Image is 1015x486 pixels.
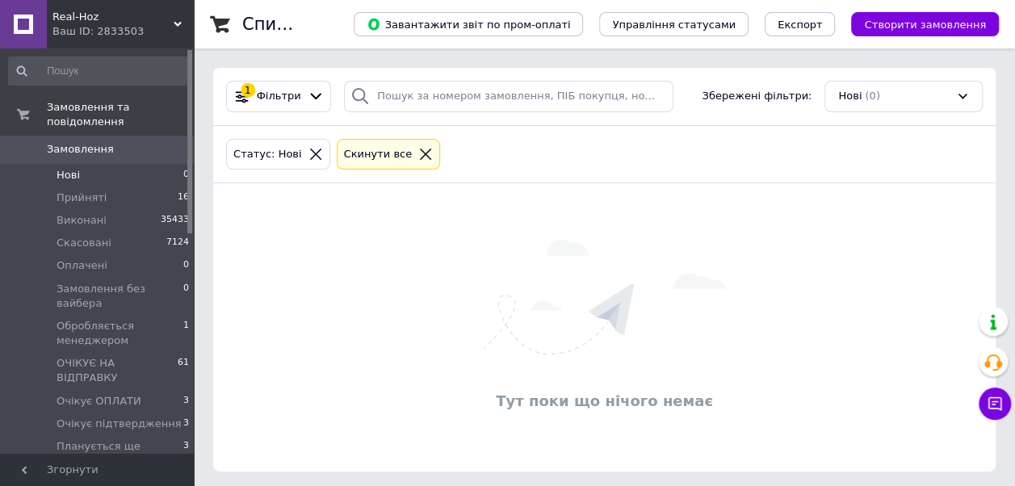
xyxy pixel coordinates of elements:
span: Нові [838,89,862,104]
span: Очікує підтвердження [57,417,181,431]
span: 7124 [166,236,189,250]
span: 3 [183,417,189,431]
input: Пошук [8,57,191,86]
span: Очікує ОПЛАТИ [57,394,141,408]
button: Створити замовлення [851,12,999,36]
div: Статус: Нові [230,146,305,163]
span: 3 [183,394,189,408]
div: Ваш ID: 2833503 [52,24,194,39]
span: Замовлення та повідомлення [47,100,194,129]
span: Обробляється менеджером [57,319,183,348]
span: Управління статусами [612,19,736,31]
span: 35433 [161,213,189,228]
span: Замовлення [47,142,114,157]
span: Прийняті [57,191,107,205]
span: Нові [57,168,80,182]
span: Фільтри [257,89,301,104]
span: Скасовані [57,236,111,250]
span: Експорт [778,19,823,31]
span: Оплачені [57,258,107,273]
span: 61 [178,356,189,385]
span: Створити замовлення [864,19,986,31]
span: Real-Hoz [52,10,174,24]
div: Тут поки що нічого немає [221,391,988,411]
span: Планується ще дзвінок [57,439,183,468]
span: ОЧІКУЄ НА ВІДПРАВКУ [57,356,178,385]
span: 16 [178,191,189,205]
span: Завантажити звіт по пром-оплаті [367,17,570,31]
button: Управління статусами [599,12,749,36]
span: 0 [183,168,189,182]
input: Пошук за номером замовлення, ПІБ покупця, номером телефону, Email, номером накладної [344,81,673,112]
span: Збережені фільтри: [702,89,812,104]
span: 0 [183,282,189,311]
button: Завантажити звіт по пром-оплаті [354,12,583,36]
h1: Список замовлень [242,15,406,34]
span: Виконані [57,213,107,228]
button: Чат з покупцем [979,388,1011,420]
span: Замовлення без вайбера [57,282,183,311]
span: 0 [183,258,189,273]
span: (0) [865,90,879,102]
span: 1 [183,319,189,348]
a: Створити замовлення [835,18,999,30]
div: 1 [241,83,255,98]
span: 3 [183,439,189,468]
div: Cкинути все [341,146,416,163]
button: Експорт [765,12,836,36]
